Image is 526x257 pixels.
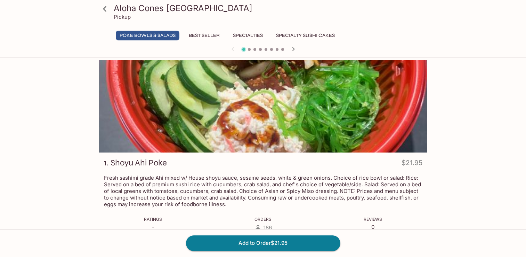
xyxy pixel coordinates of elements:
[116,31,179,40] button: Poke Bowls & Salads
[114,14,131,20] p: Pickup
[402,157,422,171] h4: $21.95
[364,224,382,230] p: 0
[272,31,339,40] button: Specialty Sushi Cakes
[185,31,224,40] button: Best Seller
[104,157,167,168] h3: 1. Shoyu Ahi Poke
[144,224,162,230] p: -
[114,3,424,14] h3: Aloha Cones [GEOGRAPHIC_DATA]
[364,217,382,222] span: Reviews
[144,217,162,222] span: Ratings
[104,174,422,208] p: Fresh sashimi grade Ahi mixed w/ House shoyu sauce, sesame seeds, white & green onions. Choice of...
[264,224,272,231] span: 186
[186,235,340,251] button: Add to Order$21.95
[99,60,427,153] div: 1. Shoyu Ahi Poke
[229,31,267,40] button: Specialties
[254,217,272,222] span: Orders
